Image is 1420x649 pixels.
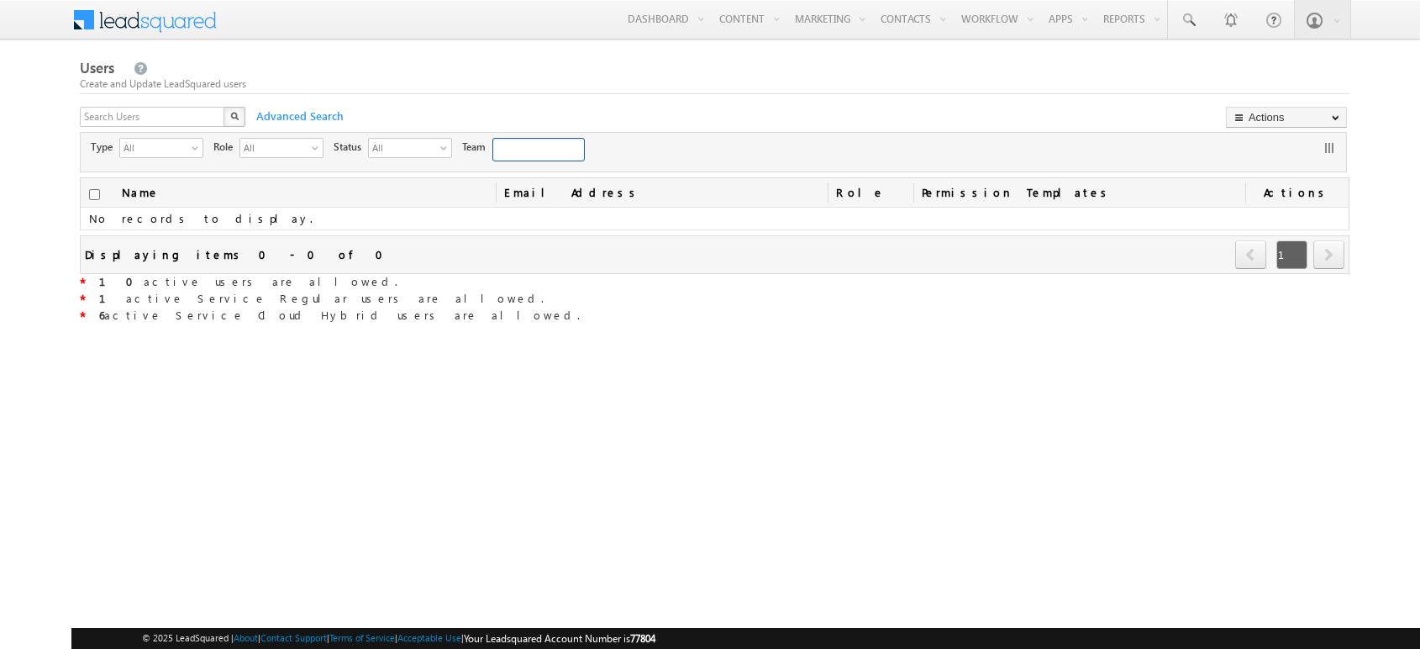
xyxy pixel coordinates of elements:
strong: 6 [99,308,104,322]
strong: 1 [99,291,126,305]
a: Terms of Service [329,632,395,643]
input: Search Users [80,107,226,127]
span: Permission Templates [913,178,1245,207]
span: 77804 [630,632,655,645]
div: Create and Update LeadSquared users [80,77,1349,92]
span: Role [213,140,239,155]
a: Email Address [496,178,828,207]
span: 1 [1276,240,1307,269]
span: © 2025 LeadSquared | | | | | [142,631,655,646]
span: All [369,139,438,156]
span: select [440,143,454,152]
span: next [1313,240,1344,269]
div: Displaying items 0 - 0 of 0 [85,245,393,264]
a: Role [828,178,912,207]
td: No records to display. [81,208,1349,230]
a: Acceptable Use [397,632,461,643]
a: Name [113,178,168,207]
span: Actions [1245,178,1348,207]
span: select [192,143,205,152]
span: All [120,139,189,156]
span: active Service Cloud Hybrid users are allowed. [86,308,580,322]
span: Users [80,58,114,77]
button: Actions [1226,107,1347,128]
a: About [234,632,258,643]
span: Team [462,140,492,155]
a: next [1313,242,1344,269]
span: active users are allowed. [86,274,397,288]
strong: 10 [99,274,144,288]
span: Advanced Search [248,108,349,124]
span: select [312,143,325,152]
span: All [240,139,309,156]
a: Contact Support [260,632,327,643]
span: prev [1235,240,1266,269]
span: Type [91,140,119,155]
a: prev [1235,242,1267,269]
img: Search [230,112,239,120]
span: Your Leadsquared Account Number is [464,632,655,645]
span: Status [334,140,368,155]
span: active Service Regular users are allowed. [86,291,544,305]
